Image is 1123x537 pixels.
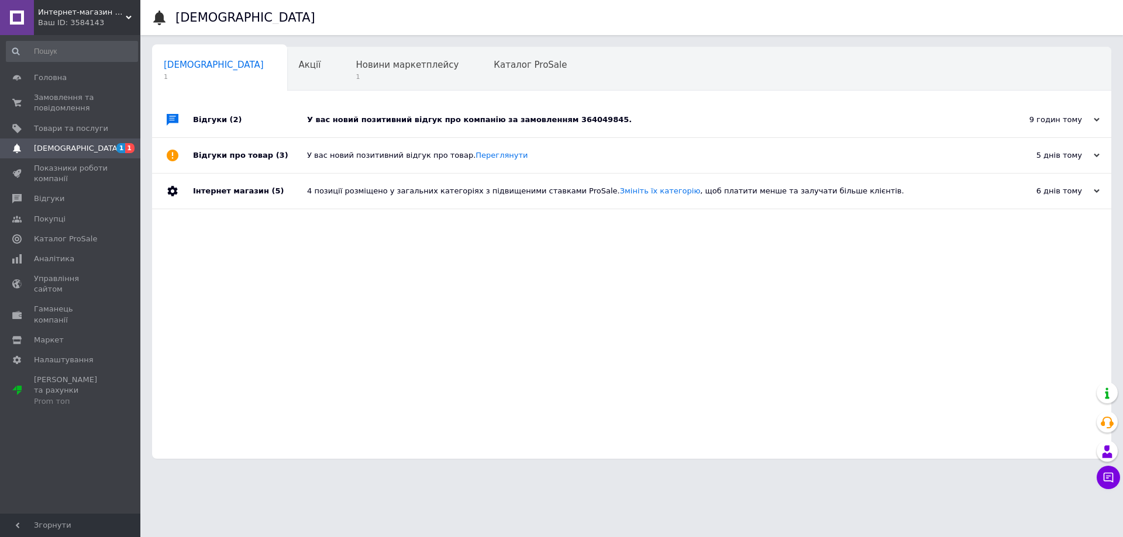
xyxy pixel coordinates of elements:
input: Пошук [6,41,138,62]
span: Аналітика [34,254,74,264]
span: [DEMOGRAPHIC_DATA] [34,143,120,154]
span: 1 [356,72,459,81]
span: Гаманець компанії [34,304,108,325]
div: У вас новий позитивний відгук про товар. [307,150,983,161]
div: Prom топ [34,396,108,407]
span: Головна [34,72,67,83]
div: Ваш ID: 3584143 [38,18,140,28]
a: Змініть їх категорію [620,186,701,195]
div: 4 позиції розміщено у загальних категоріях з підвищеними ставками ProSale. , щоб платити менше та... [307,186,983,196]
span: Відгуки [34,193,64,204]
div: Відгуки про товар [193,138,307,173]
span: Маркет [34,335,64,345]
div: Відгуки [193,102,307,137]
span: Показники роботи компанії [34,163,108,184]
div: Інтернет магазин [193,174,307,209]
button: Чат з покупцем [1097,466,1120,489]
span: (5) [271,186,284,195]
span: (3) [276,151,288,160]
span: Каталог ProSale [34,234,97,244]
h1: [DEMOGRAPHIC_DATA] [175,11,315,25]
span: Каталог ProSale [494,60,567,70]
div: 5 днів тому [983,150,1100,161]
span: Интернет-магазин Каморка [38,7,126,18]
span: [DEMOGRAPHIC_DATA] [164,60,264,70]
div: У вас новий позитивний відгук про компанію за замовленням 364049845. [307,115,983,125]
span: Товари та послуги [34,123,108,134]
span: Акції [299,60,321,70]
div: 9 годин тому [983,115,1100,125]
div: 6 днів тому [983,186,1100,196]
span: [PERSON_NAME] та рахунки [34,375,108,407]
span: 1 [164,72,264,81]
span: Управління сайтом [34,273,108,295]
a: Переглянути [476,151,528,160]
span: Замовлення та повідомлення [34,92,108,113]
span: Налаштування [34,355,94,365]
span: Покупці [34,214,66,224]
span: Новини маркетплейсу [356,60,459,70]
span: 1 [116,143,126,153]
span: (2) [230,115,242,124]
span: 1 [125,143,135,153]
